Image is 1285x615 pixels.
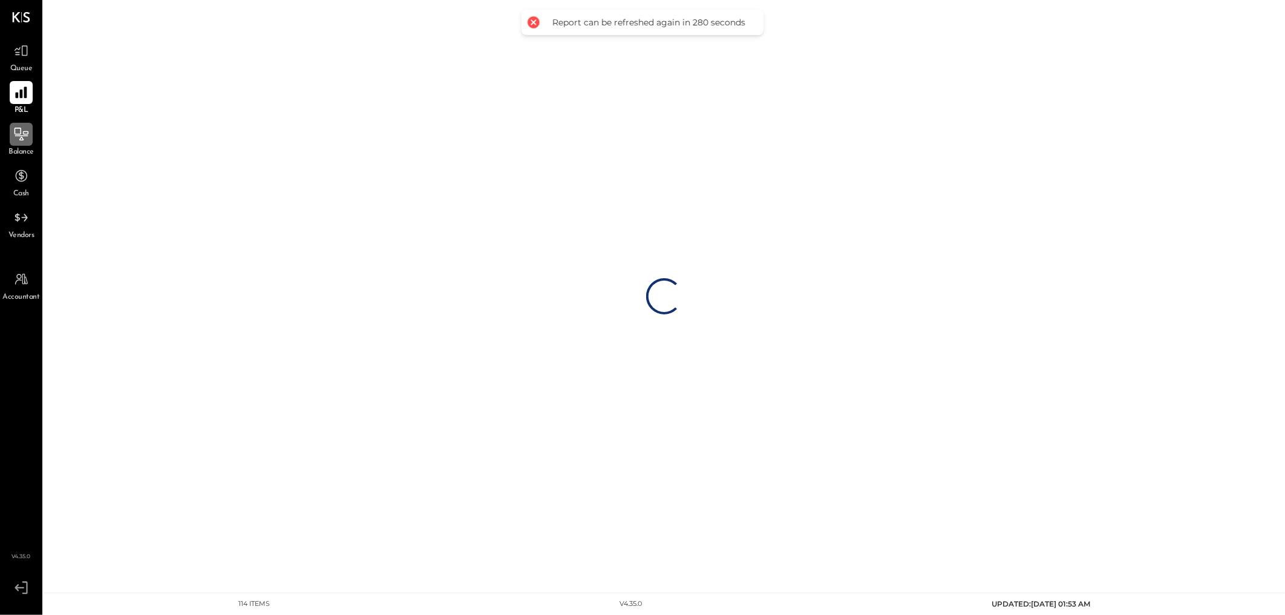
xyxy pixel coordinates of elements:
[1,81,42,116] a: P&L
[992,599,1090,608] span: UPDATED: [DATE] 01:53 AM
[13,189,29,200] span: Cash
[1,268,42,303] a: Accountant
[1,123,42,158] a: Balance
[8,147,34,158] span: Balance
[238,599,270,609] div: 114 items
[1,206,42,241] a: Vendors
[15,105,28,116] span: P&L
[1,39,42,74] a: Queue
[1,164,42,200] a: Cash
[10,63,33,74] span: Queue
[3,292,40,303] span: Accountant
[620,599,642,609] div: v 4.35.0
[546,17,751,28] div: Report can be refreshed again in 280 seconds
[8,230,34,241] span: Vendors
